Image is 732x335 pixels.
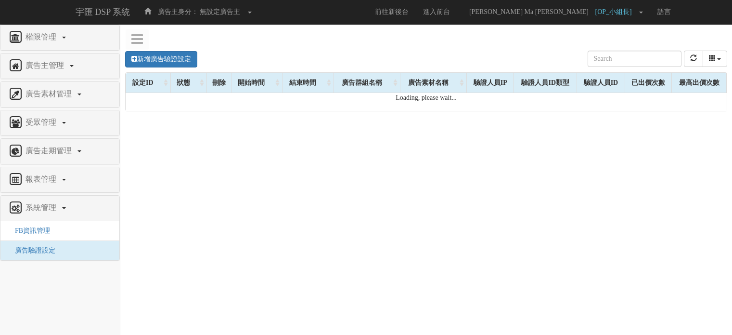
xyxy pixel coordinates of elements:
[8,172,112,188] a: 報表管理
[8,58,112,74] a: 廣告主管理
[8,87,112,102] a: 廣告素材管理
[400,73,466,93] div: 廣告素材名稱
[8,144,112,159] a: 廣告走期管理
[158,8,198,15] span: 廣告主身分：
[595,8,637,15] span: [OP_小組長]
[8,30,112,45] a: 權限管理
[207,73,231,93] div: 刪除
[672,73,726,93] div: 最高出價次數
[23,147,77,155] span: 廣告走期管理
[464,8,593,15] span: [PERSON_NAME] Ma [PERSON_NAME]
[8,201,112,216] a: 系統管理
[514,73,577,93] div: 驗證人員ID類型
[588,51,681,67] input: Search
[23,90,77,98] span: 廣告素材管理
[23,203,61,212] span: 系統管理
[23,175,61,183] span: 報表管理
[8,247,55,254] a: 廣告驗證設定
[467,73,514,93] div: 驗證人員IP
[334,73,400,93] div: 廣告群組名稱
[200,8,240,15] span: 無設定廣告主
[23,33,61,41] span: 權限管理
[171,73,206,93] div: 狀態
[231,73,283,93] div: 開始時間
[283,73,334,93] div: 結束時間
[684,51,703,67] button: refresh
[8,227,50,234] a: FB資訊管理
[125,51,197,67] a: 新增廣告驗證設定
[625,73,672,93] div: 已出價次數
[703,51,728,67] div: Columns
[577,73,625,93] div: 驗證人員ID
[23,118,61,126] span: 受眾管理
[126,73,170,93] div: 設定ID
[703,51,728,67] button: columns
[23,61,69,69] span: 廣告主管理
[8,115,112,131] a: 受眾管理
[126,93,727,111] div: Loading, please wait...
